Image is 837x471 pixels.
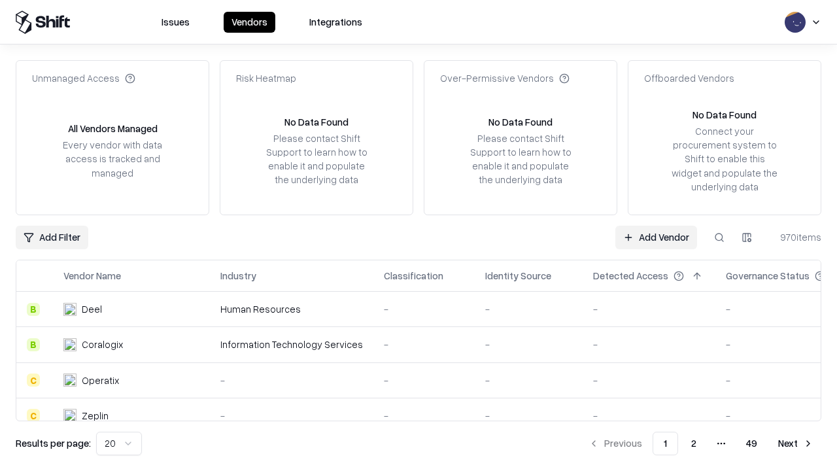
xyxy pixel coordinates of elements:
div: Risk Heatmap [236,71,296,85]
div: Please contact Shift Support to learn how to enable it and populate the underlying data [466,131,575,187]
div: - [384,374,464,387]
div: Identity Source [485,269,551,283]
div: - [485,409,572,423]
button: Add Filter [16,226,88,249]
button: Issues [154,12,197,33]
div: No Data Found [692,108,757,122]
div: Detected Access [593,269,668,283]
nav: pagination [581,432,821,455]
div: - [220,374,363,387]
div: Vendor Name [63,269,121,283]
div: Classification [384,269,443,283]
div: - [593,302,705,316]
button: Integrations [301,12,370,33]
div: - [593,374,705,387]
div: Unmanaged Access [32,71,135,85]
div: - [384,409,464,423]
button: Vendors [224,12,275,33]
div: Please contact Shift Support to learn how to enable it and populate the underlying data [262,131,371,187]
div: Every vendor with data access is tracked and managed [58,138,167,179]
div: No Data Found [488,115,553,129]
div: Operatix [82,374,119,387]
div: No Data Found [284,115,349,129]
img: Zeplin [63,409,77,422]
p: Results per page: [16,436,91,450]
div: Over-Permissive Vendors [440,71,570,85]
div: - [384,338,464,351]
img: Coralogix [63,338,77,351]
div: - [485,374,572,387]
button: 49 [736,432,768,455]
div: Industry [220,269,256,283]
div: Deel [82,302,102,316]
div: Zeplin [82,409,109,423]
div: Human Resources [220,302,363,316]
div: Information Technology Services [220,338,363,351]
div: B [27,338,40,351]
button: 2 [681,432,707,455]
div: All Vendors Managed [68,122,158,135]
div: - [220,409,363,423]
div: Connect your procurement system to Shift to enable this widget and populate the underlying data [670,124,779,194]
div: - [593,338,705,351]
div: B [27,303,40,316]
div: Governance Status [726,269,810,283]
img: Deel [63,303,77,316]
div: - [384,302,464,316]
div: Offboarded Vendors [644,71,734,85]
div: Coralogix [82,338,123,351]
div: - [485,302,572,316]
div: - [485,338,572,351]
div: 970 items [769,230,821,244]
div: C [27,374,40,387]
a: Add Vendor [615,226,697,249]
img: Operatix [63,374,77,387]
button: Next [770,432,821,455]
button: 1 [653,432,678,455]
div: - [593,409,705,423]
div: C [27,409,40,422]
